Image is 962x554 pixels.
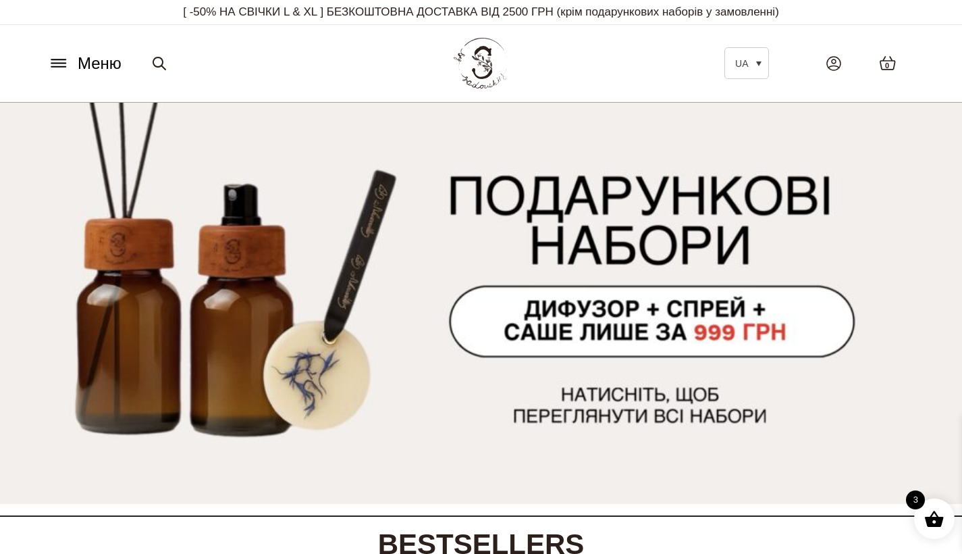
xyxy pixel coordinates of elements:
button: Меню [44,51,126,76]
span: 3 [906,490,925,509]
img: BY SADOVSKIY [454,38,508,89]
span: 0 [885,60,889,72]
span: Меню [78,51,122,76]
a: 0 [865,42,910,84]
span: UA [735,58,748,69]
a: UA [724,47,769,79]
